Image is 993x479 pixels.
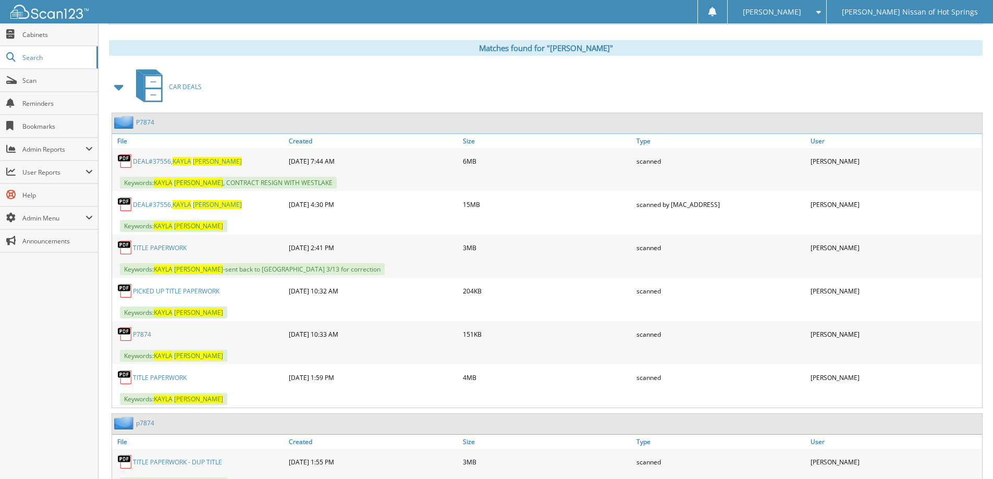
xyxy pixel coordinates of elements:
[174,222,223,230] span: [PERSON_NAME]
[174,308,223,317] span: [PERSON_NAME]
[808,451,982,472] div: [PERSON_NAME]
[120,393,227,405] span: Keywords:
[743,9,801,15] span: [PERSON_NAME]
[634,134,808,148] a: Type
[22,214,85,223] span: Admin Menu
[460,237,634,258] div: 3MB
[286,451,460,472] div: [DATE] 1:55 PM
[117,283,133,299] img: PDF.png
[808,435,982,449] a: User
[22,145,85,154] span: Admin Reports
[22,122,93,131] span: Bookmarks
[154,265,173,274] span: KAYLA
[22,30,93,39] span: Cabinets
[460,151,634,171] div: 6MB
[286,367,460,388] div: [DATE] 1:59 PM
[460,367,634,388] div: 4MB
[136,118,154,127] a: P7874
[808,134,982,148] a: User
[173,157,191,166] span: KAYLA
[286,237,460,258] div: [DATE] 2:41 PM
[117,196,133,212] img: PDF.png
[22,237,93,245] span: Announcements
[154,395,173,403] span: KAYLA
[112,134,286,148] a: File
[120,220,227,232] span: Keywords:
[117,240,133,255] img: PDF.png
[22,191,93,200] span: Help
[808,194,982,215] div: [PERSON_NAME]
[133,287,219,296] a: PICKED UP TITLE PAPERWORK
[634,194,808,215] div: scanned by [MAC_ADDRESS]
[22,99,93,108] span: Reminders
[193,200,242,209] span: [PERSON_NAME]
[109,40,983,56] div: Matches found for "[PERSON_NAME]"
[114,416,136,429] img: folder2.png
[133,458,222,466] a: TITLE PAPERWORK - DUP TITLE
[133,330,151,339] a: P7874
[173,200,191,209] span: KAYLA
[133,200,242,209] a: DEAL#37556,KAYLA [PERSON_NAME]
[133,243,187,252] a: TITLE PAPERWORK
[634,151,808,171] div: scanned
[286,194,460,215] div: [DATE] 4:30 PM
[808,151,982,171] div: [PERSON_NAME]
[460,134,634,148] a: Size
[133,373,187,382] a: TITLE PAPERWORK
[120,350,227,362] span: Keywords:
[634,280,808,301] div: scanned
[169,82,202,91] span: CAR DEALS
[174,351,223,360] span: [PERSON_NAME]
[460,435,634,449] a: Size
[808,280,982,301] div: [PERSON_NAME]
[460,451,634,472] div: 3MB
[842,9,978,15] span: [PERSON_NAME] Nissan of Hot Springs
[117,153,133,169] img: PDF.png
[120,263,385,275] span: Keywords: -sent back to [GEOGRAPHIC_DATA] 3/13 for correction
[117,454,133,470] img: PDF.png
[286,151,460,171] div: [DATE] 7:44 AM
[634,324,808,345] div: scanned
[117,370,133,385] img: PDF.png
[114,116,136,129] img: folder2.png
[154,222,173,230] span: KAYLA
[154,178,173,187] span: KAYLA
[117,326,133,342] img: PDF.png
[808,324,982,345] div: [PERSON_NAME]
[193,157,242,166] span: [PERSON_NAME]
[112,435,286,449] a: File
[634,435,808,449] a: Type
[808,237,982,258] div: [PERSON_NAME]
[120,177,337,189] span: Keywords: , CONTRACT RESIGN WITH WESTLAKE
[154,308,173,317] span: KAYLA
[10,5,89,19] img: scan123-logo-white.svg
[174,395,223,403] span: [PERSON_NAME]
[22,53,91,62] span: Search
[133,157,242,166] a: DEAL#37556,KAYLA [PERSON_NAME]
[286,134,460,148] a: Created
[460,324,634,345] div: 151KB
[460,280,634,301] div: 204KB
[22,76,93,85] span: Scan
[460,194,634,215] div: 15MB
[634,367,808,388] div: scanned
[286,435,460,449] a: Created
[634,451,808,472] div: scanned
[174,265,223,274] span: [PERSON_NAME]
[130,66,202,107] a: CAR DEALS
[154,351,173,360] span: KAYLA
[286,324,460,345] div: [DATE] 10:33 AM
[808,367,982,388] div: [PERSON_NAME]
[286,280,460,301] div: [DATE] 10:32 AM
[174,178,223,187] span: [PERSON_NAME]
[22,168,85,177] span: User Reports
[136,419,154,427] a: p7874
[120,306,227,318] span: Keywords:
[634,237,808,258] div: scanned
